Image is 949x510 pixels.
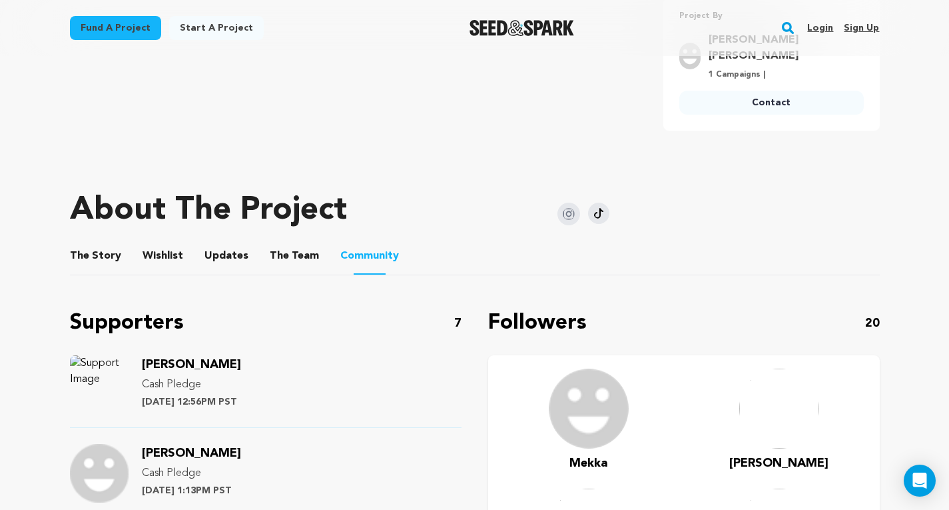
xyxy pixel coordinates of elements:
[729,454,828,473] a: [PERSON_NAME]
[270,248,289,264] span: The
[143,248,183,264] span: Wishlist
[470,20,574,36] img: Seed&Spark Logo Dark Mode
[70,195,347,227] h1: About The Project
[679,91,864,115] a: Contact
[70,16,161,40] a: Fund a project
[470,20,574,36] a: Seed&Spark Homepage
[142,359,241,371] span: [PERSON_NAME]
[142,377,241,393] p: Cash Pledge
[739,369,819,449] img: ACg8ocJ-YPsOSU2yKW9ccm753rsSkxf7F4Y4DBT9zq1fEyMORMPeQw=s96-c
[709,69,856,80] p: 1 Campaigns |
[169,16,264,40] a: Start a project
[569,454,607,473] a: Mekka
[807,17,833,39] a: Login
[142,395,241,409] p: [DATE] 12:56PM PST
[70,444,129,503] img: Support Image
[488,307,587,339] p: Followers
[557,203,580,225] img: Seed&Spark Instagram Icon
[70,248,121,264] span: Story
[142,360,241,371] a: [PERSON_NAME]
[70,307,184,339] p: Supporters
[454,314,462,333] p: 7
[588,203,609,224] img: Seed&Spark Tiktok Icon
[844,17,879,39] a: Sign up
[142,484,241,497] p: [DATE] 1:13PM PST
[70,355,129,414] img: Support Image
[729,457,828,469] span: [PERSON_NAME]
[270,248,319,264] span: Team
[142,449,241,459] a: [PERSON_NAME]
[142,447,241,459] span: [PERSON_NAME]
[70,248,89,264] span: The
[904,465,936,497] div: Open Intercom Messenger
[142,465,241,481] p: Cash Pledge
[549,369,629,449] img: user.png
[865,314,880,333] p: 20
[204,248,248,264] span: Updates
[569,457,607,469] span: Mekka
[340,248,399,264] span: Community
